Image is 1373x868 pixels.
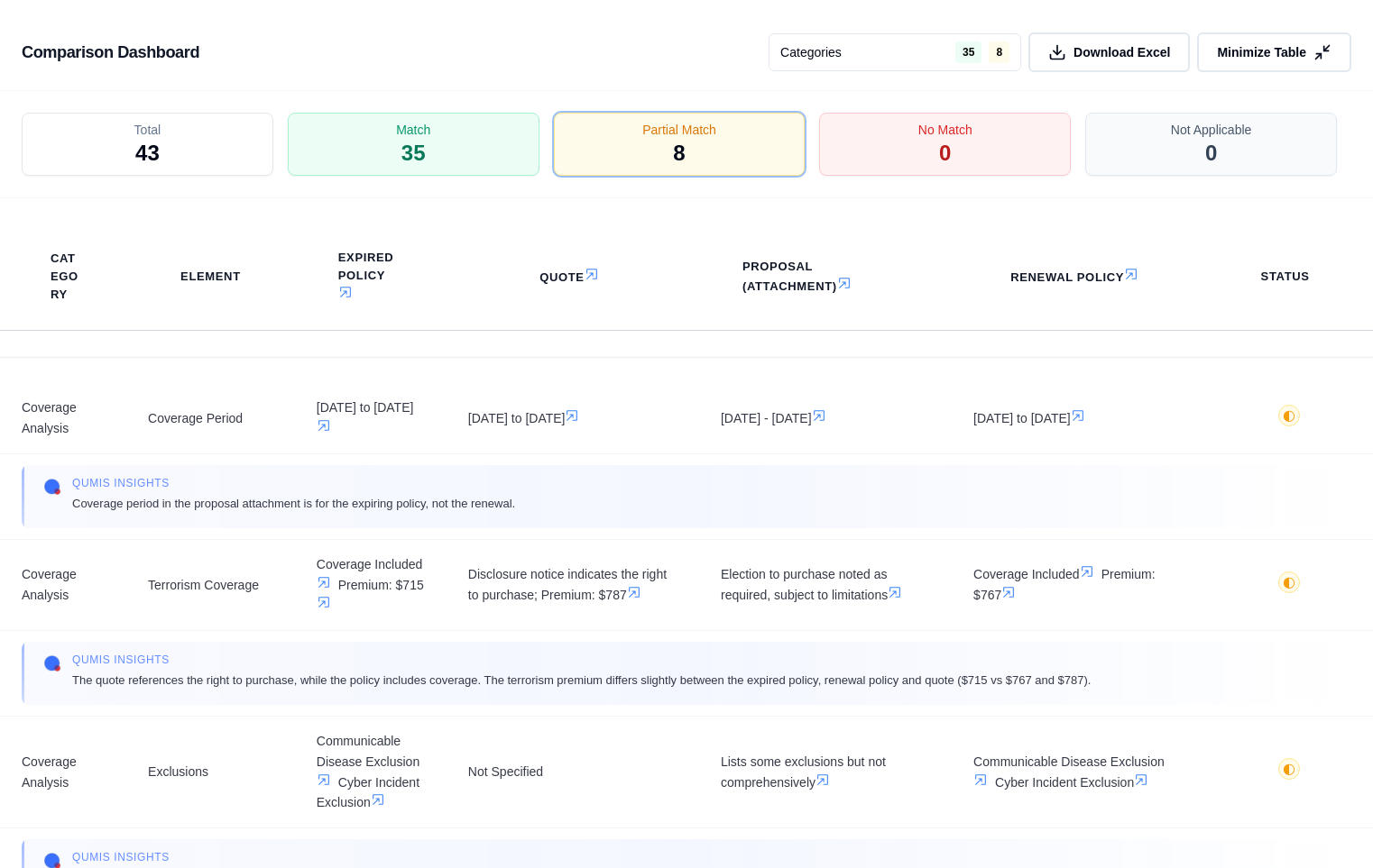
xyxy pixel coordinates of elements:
[317,731,425,813] span: Communicable Disease Exclusion Cyber Incident Exclusion
[468,564,677,606] span: Disclosure notice indicates the right to purchase; Premium: $787
[973,408,1183,429] span: [DATE] to [DATE]
[1239,257,1332,297] th: Status
[72,476,515,490] span: Qumis INSIGHTS
[135,139,160,168] span: 43
[518,256,627,297] th: Quote
[973,564,1183,606] span: Coverage Included Premium: $767
[721,408,930,429] span: [DATE] - [DATE]
[1278,571,1300,599] button: ◐
[918,121,972,139] span: No Match
[989,256,1167,297] th: Renewal Policy
[673,139,685,168] span: 8
[22,564,105,606] span: Coverage Analysis
[22,752,105,793] span: Coverage Analysis
[72,671,1091,690] span: The quote references the right to purchase, while the policy includes coverage. The terrorism pre...
[317,238,425,315] th: Expired Policy
[72,653,1091,667] span: Qumis INSIGHTS
[1278,405,1300,433] button: ◐
[973,752,1183,793] span: Communicable Disease Exclusion Cyber Incident Exclusion
[1205,139,1217,168] span: 0
[401,139,426,168] span: 35
[396,121,430,139] span: Match
[317,397,425,439] span: [DATE] to [DATE]
[159,257,263,297] th: Element
[72,850,376,864] span: Qumis INSIGHTS
[721,752,930,793] span: Lists some exclusions but not comprehensively
[29,239,105,315] th: Category
[939,139,951,168] span: 0
[1283,408,1295,423] span: ◐
[317,554,425,616] span: Coverage Included Premium: $715
[148,762,273,782] span: Exclusions
[721,247,930,306] th: Proposal (Attachment)
[148,575,273,596] span: Terrorism Coverage
[1283,762,1295,776] span: ◐
[22,397,105,439] span: Coverage Analysis
[1283,575,1295,589] span: ◐
[1278,758,1300,786] button: ◐
[148,408,273,429] span: Coverage Period
[468,762,677,782] span: Not Specified
[642,121,716,139] span: Partial Match
[1171,121,1252,139] span: Not Applicable
[134,121,161,139] span: Total
[721,564,930,606] span: Election to purchase noted as required, subject to limitations
[468,408,677,429] span: [DATE] to [DATE]
[72,494,515,513] span: Coverage period in the proposal attachment is for the expiring policy, not the renewal.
